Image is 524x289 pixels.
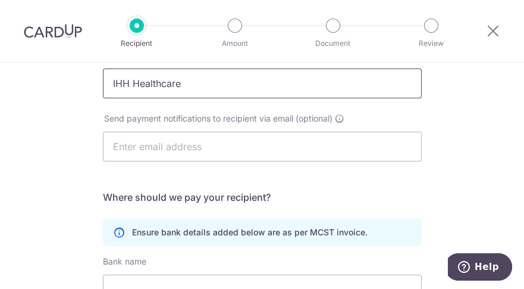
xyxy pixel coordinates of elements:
span: Help [27,8,51,19]
span: Send payment notifications to recipient via email (optional) [104,113,332,125]
p: Recipient [103,38,170,49]
p: Ensure bank details added below are as per MCST invoice. [132,226,368,238]
input: Enter email address [103,132,422,161]
iframe: Opens a widget where you can find more information [448,253,512,283]
img: CardUp [24,24,82,38]
p: Review [398,38,465,49]
h5: Where should we pay your recipient? [103,190,422,204]
p: Document [300,38,366,49]
label: Bank name [103,256,146,268]
p: Amount [202,38,268,49]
